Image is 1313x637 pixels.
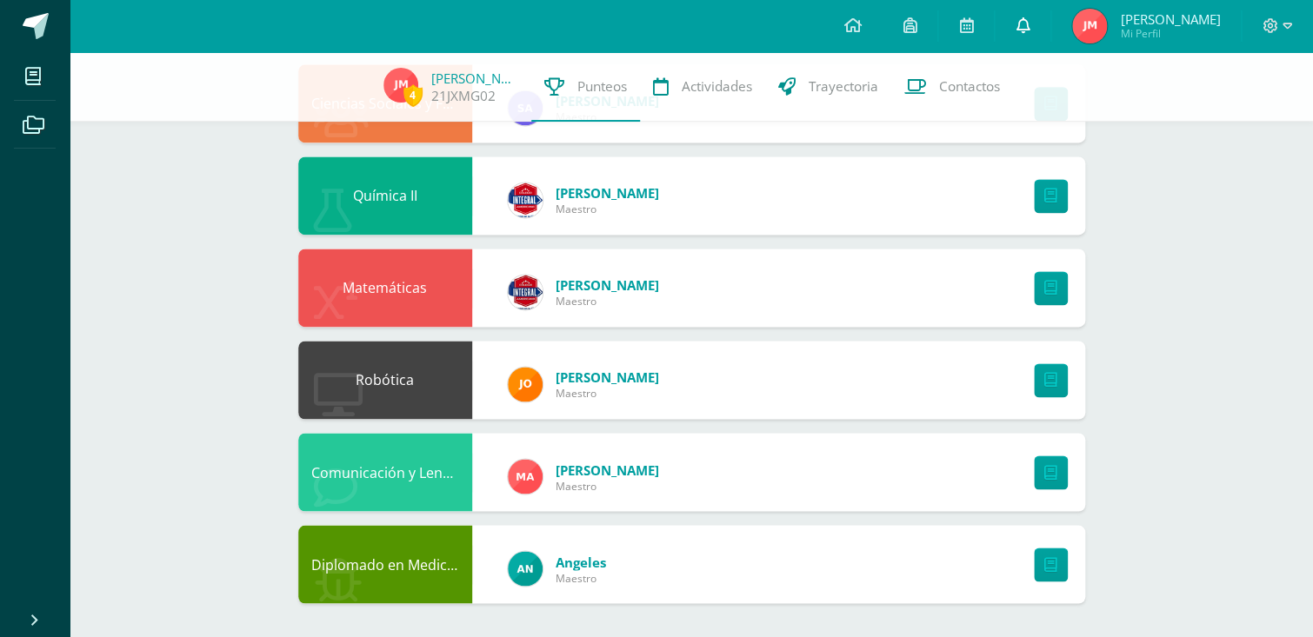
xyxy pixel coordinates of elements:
[556,386,659,401] span: Maestro
[298,249,472,327] div: Matemáticas
[682,77,752,96] span: Actividades
[298,525,472,603] div: Diplomado en Medicina
[1120,26,1220,41] span: Mi Perfil
[939,77,1000,96] span: Contactos
[640,52,765,122] a: Actividades
[765,52,891,122] a: Trayectoria
[431,87,496,105] a: 21JXMG02
[531,52,640,122] a: Punteos
[556,184,659,202] span: [PERSON_NAME]
[298,433,472,511] div: Comunicación y Lenguaje L3 Inglés
[556,276,659,294] span: [PERSON_NAME]
[508,551,543,586] img: 15341618f26ce5bfe2675660bde8fdbd.png
[508,275,543,309] img: 28f031d49d6967cb0dd97ba54f7eb134.png
[508,367,543,401] img: 30108eeae6c649a9a82bfbaad6c0d1cb.png
[556,570,606,585] span: Maestro
[298,341,472,419] div: Robótica
[1072,9,1107,43] img: a7c383412fd964880891d727eefbd729.png
[383,68,418,103] img: a7c383412fd964880891d727eefbd729.png
[556,294,659,309] span: Maestro
[298,156,472,235] div: Química II
[508,182,543,217] img: 21588b49a14a63eb6c43a3d6c8f636e1.png
[1120,10,1220,28] span: [PERSON_NAME]
[556,553,606,570] span: Angeles
[577,77,627,96] span: Punteos
[556,478,659,493] span: Maestro
[403,84,423,106] span: 4
[556,368,659,386] span: [PERSON_NAME]
[556,202,659,216] span: Maestro
[508,459,543,494] img: 84fb52d7327b6f4cb11ca15c99e8ab71.png
[809,77,878,96] span: Trayectoria
[431,70,518,87] a: [PERSON_NAME]
[891,52,1013,122] a: Contactos
[556,461,659,478] span: [PERSON_NAME]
